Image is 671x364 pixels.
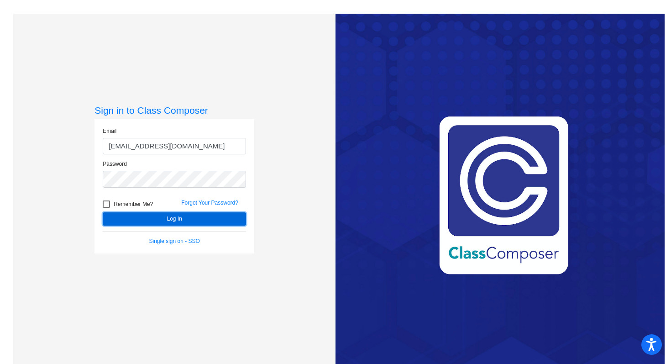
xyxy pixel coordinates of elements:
label: Email [103,127,116,135]
span: Remember Me? [114,199,153,210]
button: Log In [103,212,246,226]
h3: Sign in to Class Composer [94,105,254,116]
a: Forgot Your Password? [181,200,238,206]
label: Password [103,160,127,168]
a: Single sign on - SSO [149,238,200,244]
